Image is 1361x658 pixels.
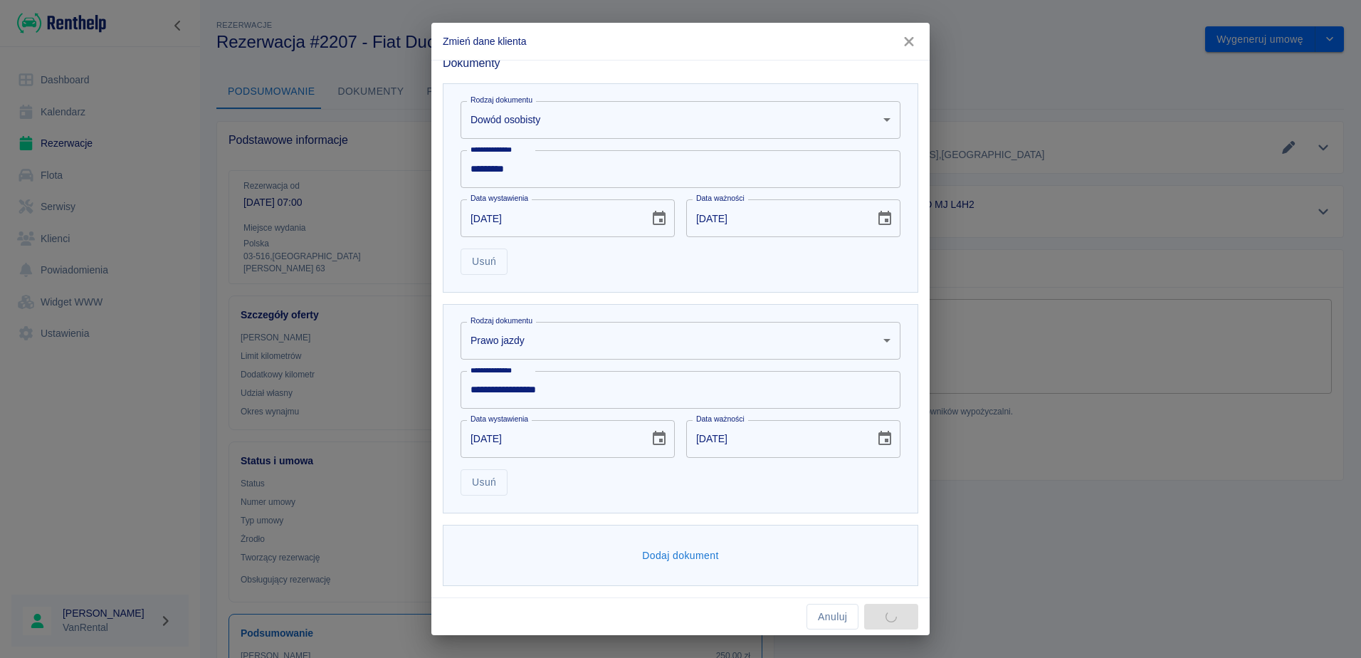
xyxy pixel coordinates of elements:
[461,199,639,237] input: DD-MM-YYYY
[645,204,673,233] button: Choose date, selected date is 5 lut 2025
[636,543,725,569] button: Dodaj dokument
[471,95,532,105] label: Rodzaj dokumentu
[871,204,899,233] button: Choose date, selected date is 5 lut 2035
[461,249,508,275] button: Usuń
[471,414,528,424] label: Data wystawienia
[696,193,745,204] label: Data ważności
[645,424,673,453] button: Choose date, selected date is 2 sty 2015
[686,199,865,237] input: DD-MM-YYYY
[443,54,918,72] h6: Dokumenty
[686,420,865,458] input: DD-MM-YYYY
[431,23,930,60] h2: Zmień dane klienta
[461,469,508,496] button: Usuń
[461,322,900,360] div: Prawo jazdy
[461,101,900,139] div: Dowód osobisty
[471,315,532,326] label: Rodzaj dokumentu
[806,604,858,630] button: Anuluj
[471,193,528,204] label: Data wystawienia
[696,414,745,424] label: Data ważności
[461,420,639,458] input: DD-MM-YYYY
[871,424,899,453] button: Choose date, selected date is 12 kwi 2029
